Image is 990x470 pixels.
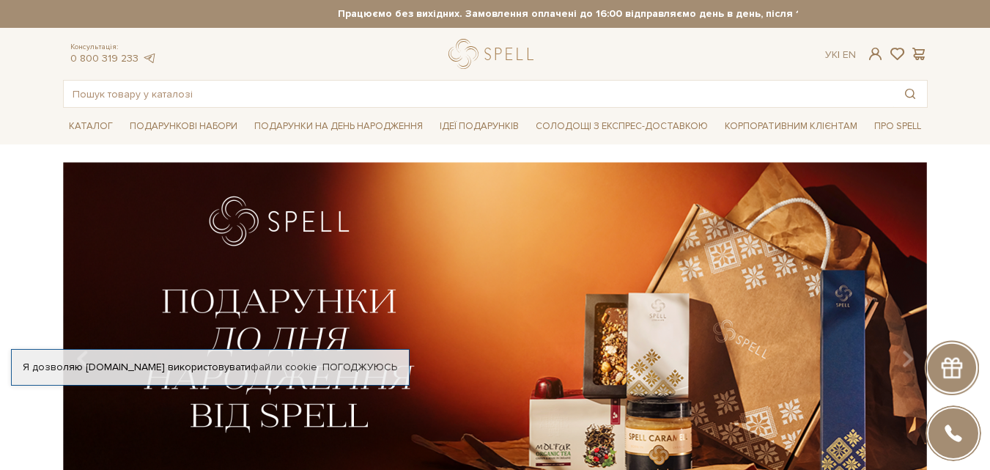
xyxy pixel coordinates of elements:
a: En [843,48,856,61]
a: файли cookie [251,361,317,373]
span: Подарунки на День народження [248,115,429,138]
span: Подарункові набори [124,115,243,138]
button: Пошук товару у каталозі [893,81,927,107]
a: 0 800 319 233 [70,52,138,65]
a: Корпоративним клієнтам [719,114,863,139]
input: Пошук товару у каталозі [64,81,893,107]
span: | [838,48,840,61]
span: Каталог [63,115,119,138]
span: Про Spell [868,115,927,138]
span: Консультація: [70,43,157,52]
div: Ук [825,48,856,62]
a: Погоджуюсь [322,361,397,374]
a: Солодощі з експрес-доставкою [530,114,714,139]
span: Ідеї подарунків [434,115,525,138]
div: Я дозволяю [DOMAIN_NAME] використовувати [12,361,409,374]
a: telegram [142,52,157,65]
